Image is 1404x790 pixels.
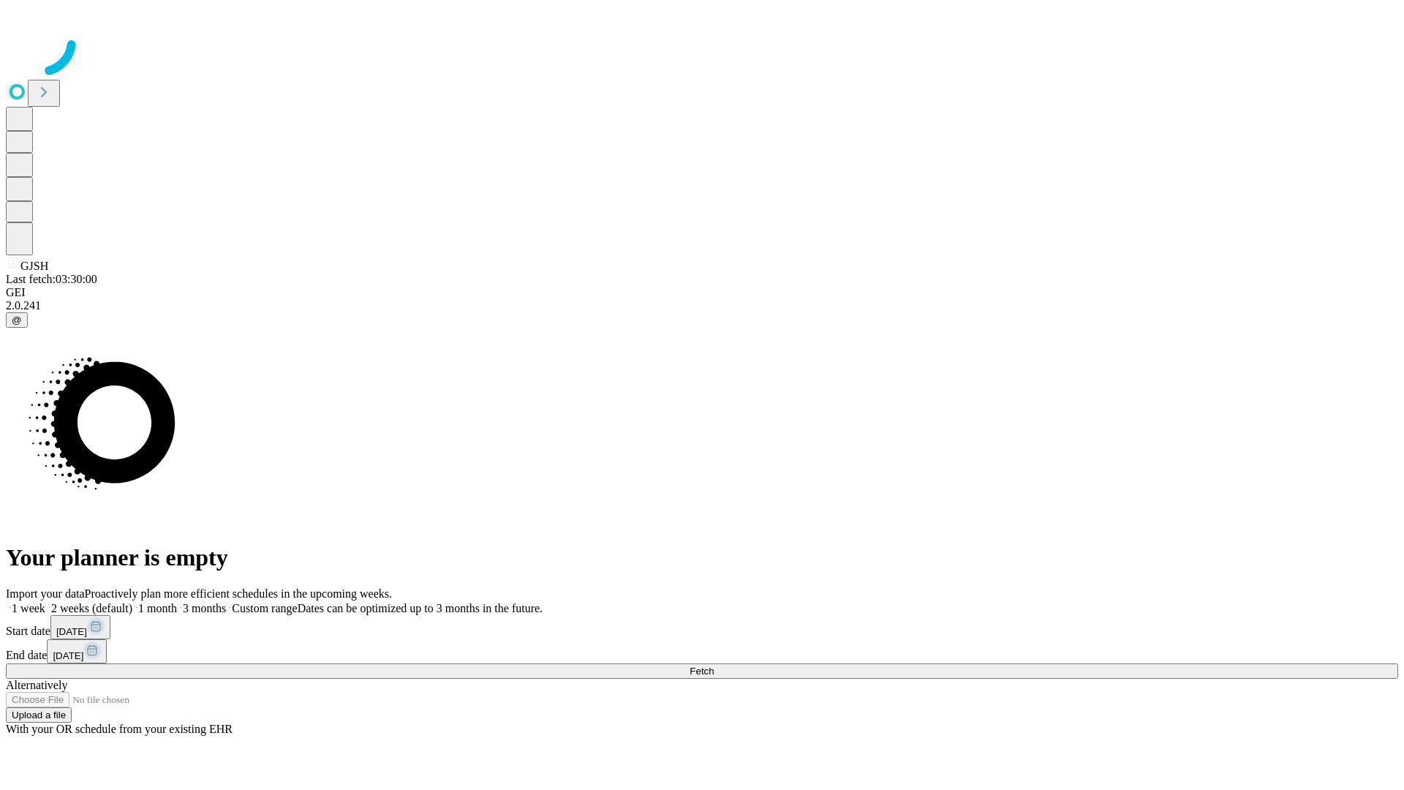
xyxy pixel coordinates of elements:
[6,299,1398,312] div: 2.0.241
[690,666,714,677] span: Fetch
[47,639,107,663] button: [DATE]
[183,602,226,614] span: 3 months
[6,615,1398,639] div: Start date
[6,639,1398,663] div: End date
[6,679,67,691] span: Alternatively
[53,650,83,661] span: [DATE]
[12,602,45,614] span: 1 week
[6,723,233,735] span: With your OR schedule from your existing EHR
[298,602,543,614] span: Dates can be optimized up to 3 months in the future.
[6,312,28,328] button: @
[6,707,72,723] button: Upload a file
[6,544,1398,571] h1: Your planner is empty
[50,615,110,639] button: [DATE]
[6,587,85,600] span: Import your data
[6,663,1398,679] button: Fetch
[6,273,97,285] span: Last fetch: 03:30:00
[56,626,87,637] span: [DATE]
[12,315,22,326] span: @
[20,260,48,272] span: GJSH
[51,602,132,614] span: 2 weeks (default)
[6,286,1398,299] div: GEI
[138,602,177,614] span: 1 month
[232,602,297,614] span: Custom range
[85,587,392,600] span: Proactively plan more efficient schedules in the upcoming weeks.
